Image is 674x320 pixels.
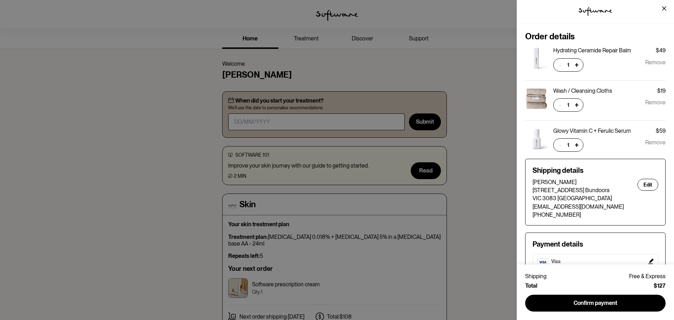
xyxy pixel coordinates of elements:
[555,140,565,150] button: -
[656,47,666,54] p: $49
[656,128,666,134] p: $59
[525,282,537,289] p: Total
[525,32,666,42] h3: Order details
[553,128,631,134] p: Glowy Vitamin C + Ferulic Serum
[553,47,631,54] p: Hydrating Ceramide Repair Balm
[645,138,666,152] span: Remove
[533,203,624,210] p: [EMAIL_ADDRESS][DOMAIN_NAME]
[525,128,548,150] img: clx11jss800073b6d3dch2chi.png
[572,140,582,150] button: +
[657,87,666,94] p: $19
[533,179,624,185] p: [PERSON_NAME]
[551,259,561,264] span: visa
[525,295,666,312] button: Confirm payment
[659,3,670,14] button: Close
[645,98,666,112] span: Remove
[553,87,612,94] p: Wash / Cleansing Cloths
[645,58,666,72] span: Remove
[537,259,548,266] img: visa.d90d5dc0c0c428db6ba0.webp
[555,100,565,110] button: -
[533,254,658,280] button: Edit
[565,102,572,109] span: 1
[533,195,624,202] p: VIC 3083 [GEOGRAPHIC_DATA]
[654,282,666,289] p: $127
[525,273,547,280] p: Shipping
[525,87,548,110] img: clx1276lm00133b6dgkz82osh.png
[565,61,572,68] span: 1
[533,211,624,218] p: [PHONE_NUMBER]
[572,60,582,70] button: +
[525,47,548,70] img: clx11mmlw000b3b6dop0dbudi.png
[629,273,666,280] p: Free & Express
[533,166,658,175] h3: Shipping details
[565,142,572,149] span: 1
[533,187,624,194] p: [STREET_ADDRESS] Bundoora
[637,179,658,191] button: Edit
[533,240,658,248] h3: Payment details
[572,100,582,110] button: +
[555,60,565,70] button: -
